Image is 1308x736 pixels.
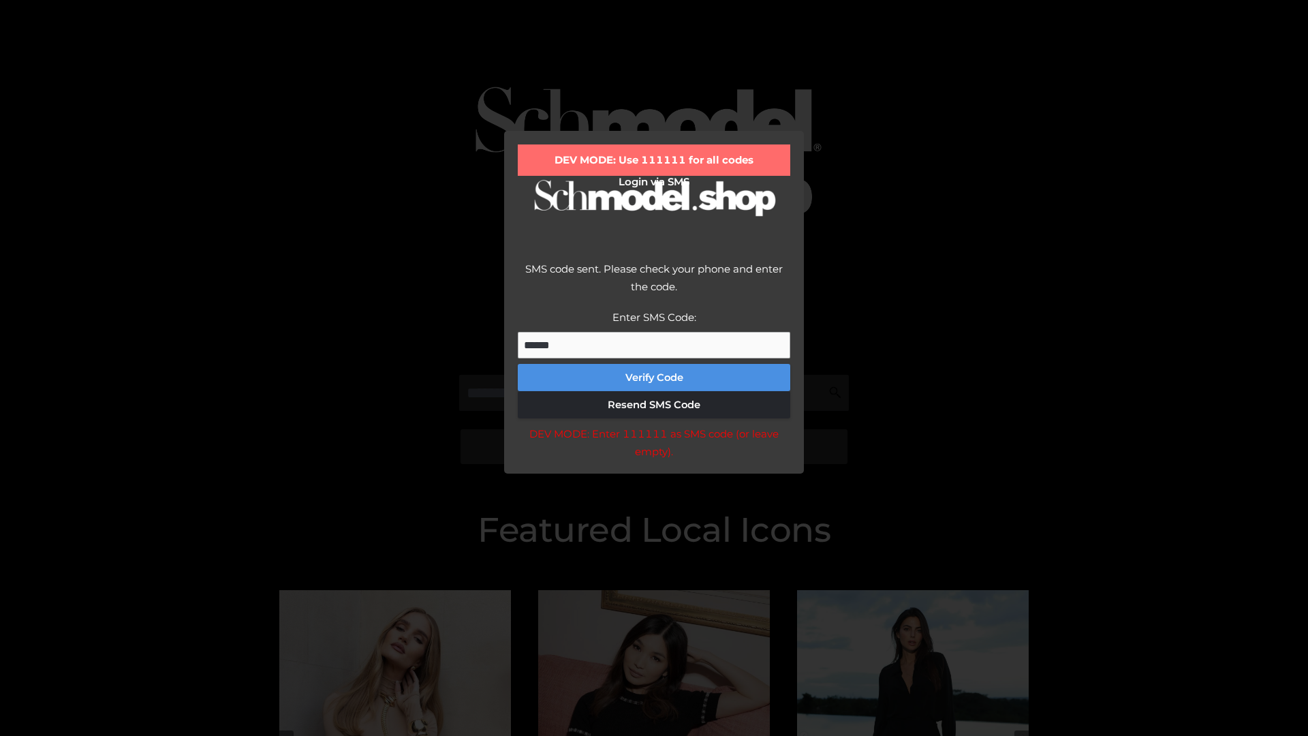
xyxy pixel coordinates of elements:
[518,425,790,460] div: DEV MODE: Enter 111111 as SMS code (or leave empty).
[518,391,790,418] button: Resend SMS Code
[518,260,790,309] div: SMS code sent. Please check your phone and enter the code.
[612,311,696,324] label: Enter SMS Code:
[518,176,790,188] h2: Login via SMS
[518,364,790,391] button: Verify Code
[518,144,790,176] div: DEV MODE: Use 111111 for all codes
